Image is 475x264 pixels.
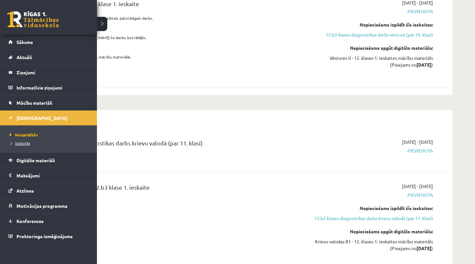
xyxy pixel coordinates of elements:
a: 12.b3 klases diagnostikas darbs krievu valodā (par 11. klasi) [311,215,433,222]
span: Pievienota [311,8,433,15]
div: 12.b3 klases diagnostikas darbs krievu valodā (par 11. klasi) [48,139,301,151]
span: Konferences [16,218,44,224]
a: Rīgas 1. Tālmācības vidusskola [7,11,59,27]
a: Neizpildītās [8,132,90,138]
span: Pievienota [311,192,433,198]
p: Darba uzdevums aprakstīts mācību materiālā. [48,54,301,60]
span: Atzīmes [16,188,34,194]
strong: [DATE] [417,62,431,68]
a: Sākums [8,35,89,49]
a: Digitālie materiāli [8,153,89,168]
span: [DEMOGRAPHIC_DATA] [16,115,67,121]
span: Proktoringa izmēģinājums [16,233,73,239]
a: Proktoringa izmēģinājums [8,229,89,244]
legend: Ziņojumi [16,65,89,80]
div: Krievu valodas B1 - 12. klases 1. ieskaites mācību materiāls (Pieejams no ) [311,238,433,252]
a: Izlabotās [8,140,90,146]
p: Nesāc ieskaiti, ja [PERSON_NAME] šo darbu izstrādājis. [48,35,301,40]
a: Informatīvie ziņojumi [8,80,89,95]
span: Motivācijas programma [16,203,68,209]
a: Motivācijas programma [8,198,89,213]
a: Konferences [8,214,89,228]
a: [DEMOGRAPHIC_DATA] [8,111,89,125]
a: Aktuāli [8,50,89,65]
legend: Informatīvie ziņojumi [16,80,89,95]
p: Ieskaitē būs jāpievieno iepriekš veiktais patstāvīgais darbs. [48,15,301,21]
div: Krievu valoda JK 12.b3 klase 1. ieskaite [48,183,301,195]
a: Atzīmes [8,183,89,198]
span: Neizpildītās [8,132,38,137]
span: Aktuāli [16,54,32,60]
a: 12.b3 klases diagnostikas darbs vēsturē (par 10. klasi) [311,31,433,38]
div: Nepieciešams apgūt digitālo materiālu: [311,228,433,235]
span: Sākums [16,39,33,45]
a: Mācību materiāli [8,95,89,110]
div: Nepieciešams izpildīt šīs ieskaites: [311,21,433,28]
span: Izlabotās [8,141,30,146]
legend: Maksājumi [16,168,89,183]
div: Nepieciešams izpildīt šīs ieskaites: [311,205,433,212]
a: Maksājumi [8,168,89,183]
span: [DATE] - [DATE] [402,139,433,145]
span: Digitālie materiāli [16,157,55,163]
strong: [DATE] [417,245,431,251]
a: Ziņojumi [8,65,89,80]
div: Vēstures II - 12. klases 1. ieskaites mācību materiāls (Pieejams no ) [311,55,433,68]
span: [DATE] - [DATE] [402,183,433,190]
div: Nepieciešams apgūt digitālo materiālu: [311,45,433,51]
span: Mācību materiāli [16,100,52,106]
span: Pievienota [311,147,433,154]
